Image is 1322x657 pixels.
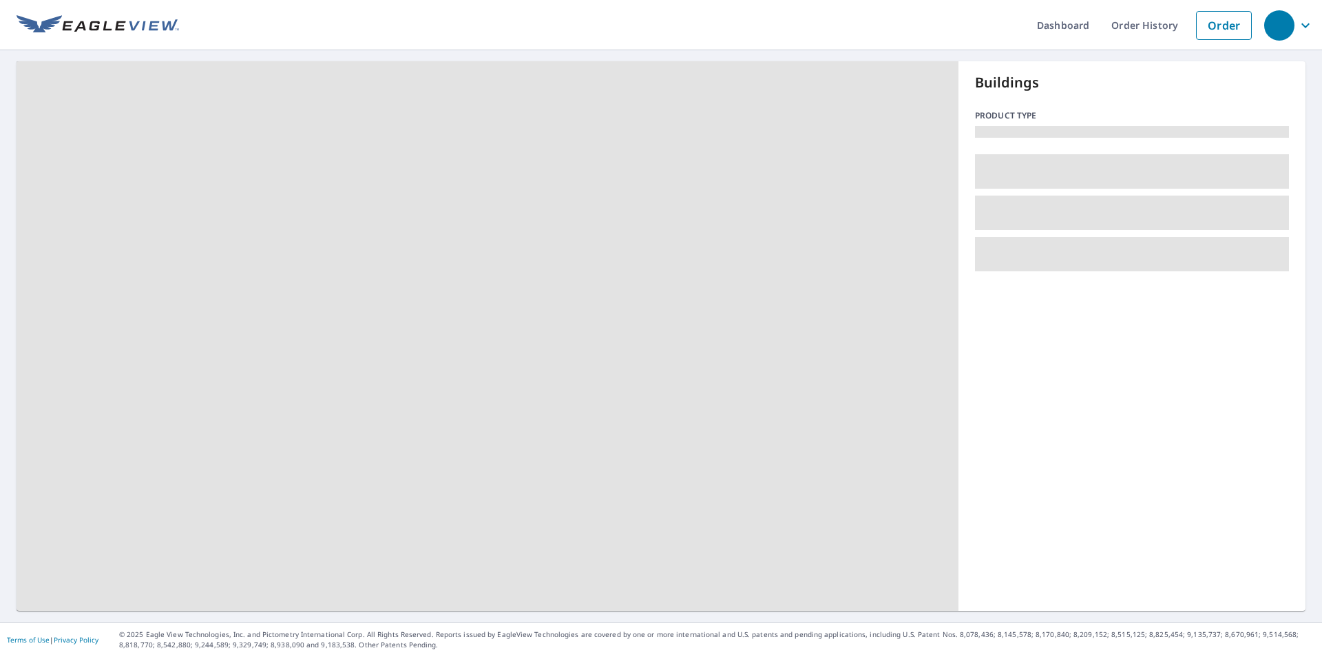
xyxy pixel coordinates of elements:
img: EV Logo [17,15,179,36]
p: Product type [975,109,1289,122]
a: Privacy Policy [54,635,98,645]
p: | [7,636,98,644]
p: Buildings [975,72,1289,93]
p: © 2025 Eagle View Technologies, Inc. and Pictometry International Corp. All Rights Reserved. Repo... [119,629,1315,650]
a: Order [1196,11,1252,40]
a: Terms of Use [7,635,50,645]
